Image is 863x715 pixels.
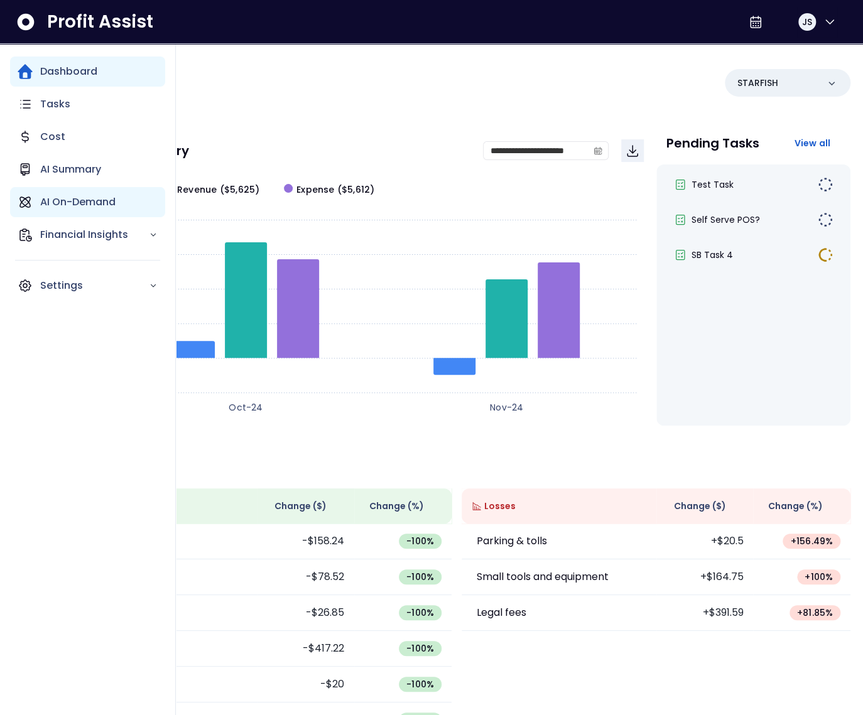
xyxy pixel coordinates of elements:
td: -$78.52 [258,559,355,595]
button: Download [621,139,644,162]
img: Not yet Started [818,177,833,192]
text: Oct-24 [229,401,263,414]
p: Parking & tolls [477,534,547,549]
td: +$20.5 [656,524,754,559]
span: -100 % [406,678,434,691]
img: Not yet Started [818,212,833,227]
td: -$20 [258,667,355,702]
span: + 100 % [805,571,833,583]
p: Cost [40,129,65,144]
text: Nov-24 [490,401,523,414]
td: -$26.85 [258,595,355,631]
button: View all [784,132,840,154]
span: Change (%) [768,500,823,513]
p: Legal fees [477,605,526,620]
td: -$158.24 [258,524,355,559]
span: -100 % [406,642,434,655]
p: Tasks [40,97,70,112]
img: In Progress [818,247,833,262]
span: + 156.49 % [790,535,833,547]
span: Change ( $ ) [274,500,327,513]
span: Change (%) [369,500,424,513]
span: Test Task [692,178,734,191]
span: Losses [484,500,516,513]
span: Self Serve POS? [692,213,760,226]
p: AI Summary [40,162,101,177]
span: Change ( $ ) [673,500,725,513]
p: Small tools and equipment [477,569,609,584]
span: Profit Assist [47,11,153,33]
span: -100 % [406,535,434,547]
svg: calendar [594,146,602,155]
span: -100 % [406,606,434,619]
span: JS [802,16,812,28]
p: Wins & Losses [63,461,850,473]
span: Revenue ($5,625) [177,183,259,196]
p: AI On-Demand [40,195,116,210]
td: +$391.59 [656,595,754,631]
span: -100 % [406,571,434,583]
p: Dashboard [40,64,97,79]
span: + 81.85 % [797,606,833,619]
td: -$417.22 [258,631,355,667]
span: Expense ($5,612) [296,183,374,196]
p: Settings [40,278,149,293]
td: +$164.75 [656,559,754,595]
span: View all [794,137,830,149]
p: Financial Insights [40,227,149,242]
span: SB Task 4 [692,249,733,261]
p: Pending Tasks [666,137,759,149]
p: STARFISH [737,77,778,90]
